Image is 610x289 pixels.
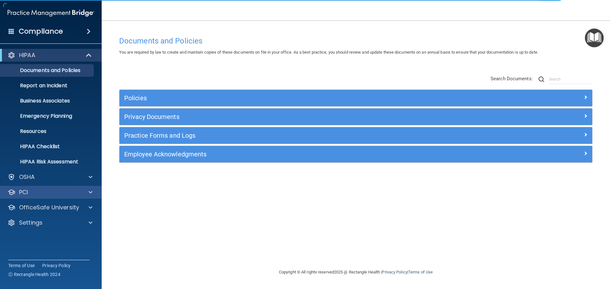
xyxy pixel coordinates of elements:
p: HIPAA [19,51,35,59]
div: Copyright © All rights reserved 2025 @ Rectangle Health | | [240,262,472,282]
p: Settings [19,219,43,227]
p: Documents and Policies [4,67,91,74]
h5: Practice Forms and Logs [124,132,469,139]
a: HIPAA [8,51,92,59]
a: Terms of Use [408,270,433,274]
a: OSHA [8,173,92,181]
p: OSHA [19,173,35,181]
span: Search Documents: [491,76,533,82]
h4: Documents and Policies [119,37,593,45]
p: OfficeSafe University [19,204,79,211]
span: Ⓒ Rectangle Health 2024 [8,271,60,278]
a: OfficeSafe University [8,204,92,211]
a: Privacy Policy [42,262,71,269]
a: Policies [124,93,587,103]
p: PCI [19,188,28,196]
button: Open Resource Center [585,29,604,47]
p: HIPAA Risk Assessment [4,159,91,165]
a: Privacy Policy [382,270,407,274]
p: Report an Incident [4,82,91,89]
a: Practice Forms and Logs [124,130,587,141]
a: Terms of Use [8,262,35,269]
a: Settings [8,219,92,227]
span: You are required by law to create and maintain copies of these documents on file in your office. ... [119,50,538,55]
h4: Compliance [19,27,63,36]
a: Privacy Documents [124,112,587,122]
input: Search [549,75,593,84]
h5: Employee Acknowledgments [124,151,469,158]
p: Business Associates [4,98,91,104]
a: PCI [8,188,92,196]
p: HIPAA Checklist [4,143,91,150]
img: ic-search.3b580494.png [539,76,544,82]
a: Employee Acknowledgments [124,149,587,159]
h5: Privacy Documents [124,113,469,120]
p: Resources [4,128,91,135]
p: Emergency Planning [4,113,91,119]
h5: Policies [124,95,469,102]
img: PMB logo [8,7,94,19]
